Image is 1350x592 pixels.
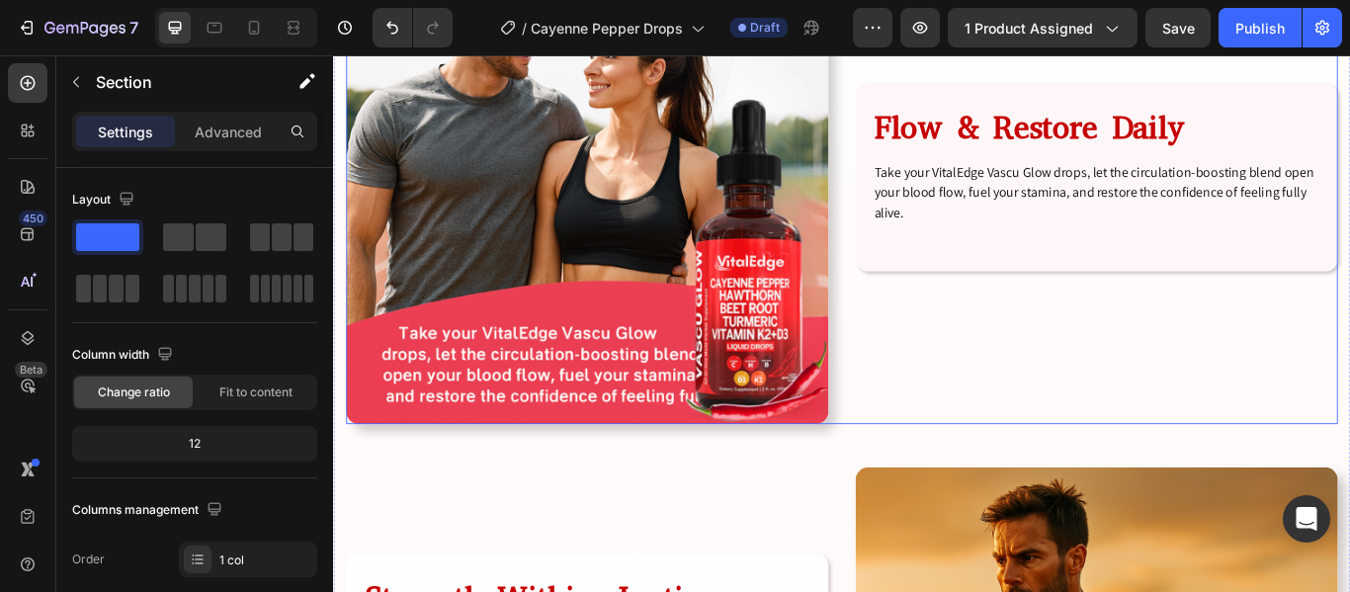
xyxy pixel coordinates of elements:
span: Cayenne Pepper Drops [531,18,683,39]
button: 1 product assigned [948,8,1138,47]
div: Open Intercom Messenger [1283,495,1330,543]
div: Publish [1235,18,1285,39]
div: Columns management [72,497,226,524]
div: Beta [15,362,47,378]
button: Save [1145,8,1211,47]
span: Save [1162,20,1195,37]
div: Order [72,550,105,568]
p: 7 [129,16,138,40]
p: Settings [98,122,153,142]
span: 1 product assigned [965,18,1093,39]
p: Section [96,70,258,94]
p: Advanced [195,122,262,142]
button: 7 [8,8,147,47]
div: Undo/Redo [373,8,453,47]
iframe: Design area [333,55,1350,592]
div: 1 col [219,551,312,569]
button: Publish [1219,8,1302,47]
div: 12 [76,430,313,458]
p: Take your VitalEdge Vascu Glow drops, let the circulation-boosting blend open your blood flow, fu... [631,125,1149,196]
span: Draft [750,19,780,37]
span: Change ratio [98,383,170,401]
div: Layout [72,187,138,213]
div: 450 [19,211,47,226]
span: / [522,18,527,39]
div: Column width [72,342,177,369]
span: Fit to content [219,383,293,401]
h2: Flow & Restore Daily [629,61,1151,109]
